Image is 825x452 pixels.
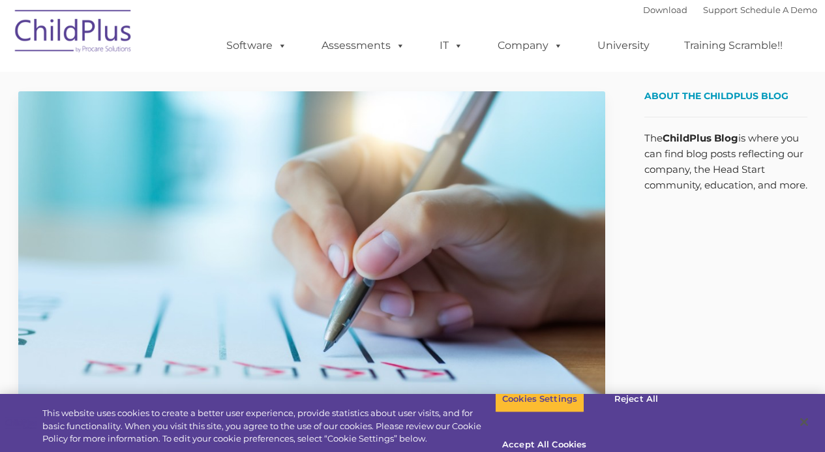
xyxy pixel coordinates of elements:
a: Software [213,33,300,59]
a: Assessments [308,33,418,59]
a: IT [427,33,476,59]
a: University [584,33,663,59]
button: Cookies Settings [495,385,584,413]
a: Training Scramble!! [671,33,796,59]
strong: ChildPlus Blog [663,132,738,144]
img: ChildPlus by Procare Solutions [8,1,139,66]
font: | [643,5,817,15]
a: Company [485,33,576,59]
button: Close [790,408,818,436]
a: Support [703,5,738,15]
a: Schedule A Demo [740,5,817,15]
a: Download [643,5,687,15]
span: About the ChildPlus Blog [644,90,788,102]
div: This website uses cookies to create a better user experience, provide statistics about user visit... [42,407,495,445]
img: Efficiency Boost: ChildPlus Online's Enhanced Family Pre-Application Process - Streamlining Appli... [18,91,605,421]
button: Reject All [595,385,677,413]
p: The is where you can find blog posts reflecting our company, the Head Start community, education,... [644,130,807,193]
